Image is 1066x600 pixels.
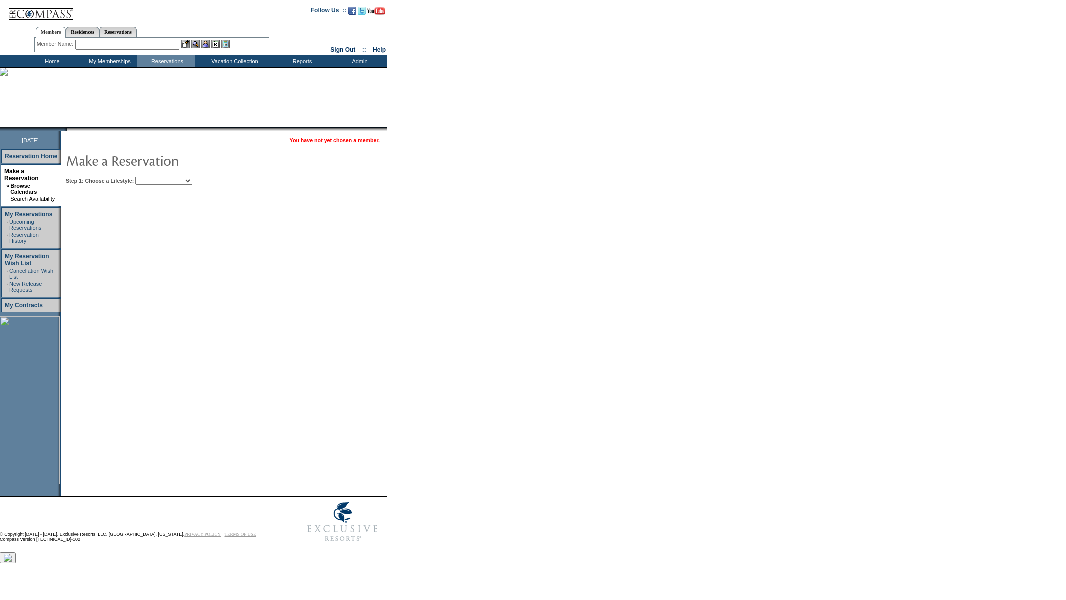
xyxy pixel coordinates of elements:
td: · [7,219,8,231]
td: · [6,196,9,202]
a: Reservation Home [5,153,57,160]
a: Browse Calendars [10,183,37,195]
a: Become our fan on Facebook [348,10,356,16]
img: b_calculator.gif [221,40,230,48]
a: Subscribe to our YouTube Channel [367,10,385,16]
td: My Memberships [80,55,137,67]
a: Help [373,46,386,53]
span: :: [362,46,366,53]
b: » [6,183,9,189]
div: Member Name: [37,40,75,48]
a: Cancellation Wish List [9,268,53,280]
a: Members [36,27,66,38]
a: Residences [66,27,99,37]
a: Follow us on Twitter [358,10,366,16]
td: Reports [272,55,330,67]
img: Exclusive Resorts [298,497,387,547]
a: My Contracts [5,302,43,309]
a: PRIVACY POLICY [184,532,221,537]
span: [DATE] [22,137,39,143]
td: Follow Us :: [311,6,346,18]
td: · [7,232,8,244]
img: Subscribe to our YouTube Channel [367,7,385,15]
td: Reservations [137,55,195,67]
img: blank.gif [67,127,68,131]
img: Impersonate [201,40,210,48]
td: · [7,268,8,280]
a: Upcoming Reservations [9,219,41,231]
td: Home [22,55,80,67]
img: View [191,40,200,48]
a: My Reservation Wish List [5,253,49,267]
td: · [7,281,8,293]
span: You have not yet chosen a member. [290,137,380,143]
a: My Reservations [5,211,52,218]
img: promoShadowLeftCorner.gif [64,127,67,131]
img: Follow us on Twitter [358,7,366,15]
a: TERMS OF USE [225,532,256,537]
td: Vacation Collection [195,55,272,67]
img: pgTtlMakeReservation.gif [66,150,266,170]
img: Reservations [211,40,220,48]
img: Become our fan on Facebook [348,7,356,15]
a: Search Availability [10,196,55,202]
a: New Release Requests [9,281,42,293]
td: Admin [330,55,387,67]
img: b_edit.gif [181,40,190,48]
a: Make a Reservation [4,168,39,182]
a: Reservation History [9,232,39,244]
a: Sign Out [330,46,355,53]
b: Step 1: Choose a Lifestyle: [66,178,134,184]
a: Reservations [99,27,137,37]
